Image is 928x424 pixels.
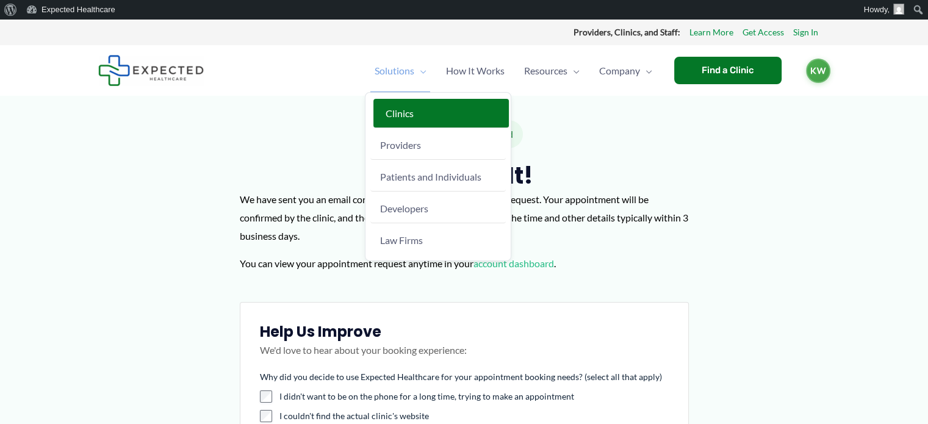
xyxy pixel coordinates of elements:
[260,341,669,372] p: We'd love to hear about your booking experience:
[806,59,830,83] a: KW
[689,24,733,40] a: Learn More
[567,49,580,92] span: Menu Toggle
[370,131,506,160] a: Providers
[375,49,414,92] span: Solutions
[260,371,662,383] legend: Why did you decide to use Expected Healthcare for your appointment booking needs? (select all tha...
[446,49,505,92] span: How It Works
[240,254,689,273] p: You can view your appointment request anytime in your .
[386,107,414,119] span: Clinics
[380,171,481,182] span: Patients and Individuals
[380,203,428,214] span: Developers
[365,49,436,92] a: SolutionsMenu Toggle
[743,24,784,40] a: Get Access
[414,49,426,92] span: Menu Toggle
[436,49,514,92] a: How It Works
[589,49,662,92] a: CompanyMenu Toggle
[240,160,689,190] h2: We're on it!
[514,49,589,92] a: ResourcesMenu Toggle
[240,190,689,245] p: We have sent you an email confirmation with the details of your request. Your appointment will be...
[473,257,554,269] a: account dashboard
[370,162,506,192] a: Patients and Individuals
[599,49,640,92] span: Company
[674,57,782,84] a: Find a Clinic
[640,49,652,92] span: Menu Toggle
[524,49,567,92] span: Resources
[98,55,204,86] img: Expected Healthcare Logo - side, dark font, small
[793,24,818,40] a: Sign In
[380,139,421,151] span: Providers
[260,322,669,341] h3: Help Us Improve
[373,99,509,128] a: Clinics
[574,27,680,37] strong: Providers, Clinics, and Staff:
[365,49,662,92] nav: Primary Site Navigation
[279,390,669,403] label: I didn't want to be on the phone for a long time, trying to make an appointment
[370,226,506,254] a: Law Firms
[380,234,423,246] span: Law Firms
[370,194,506,223] a: Developers
[279,410,669,422] label: I couldn't find the actual clinic's website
